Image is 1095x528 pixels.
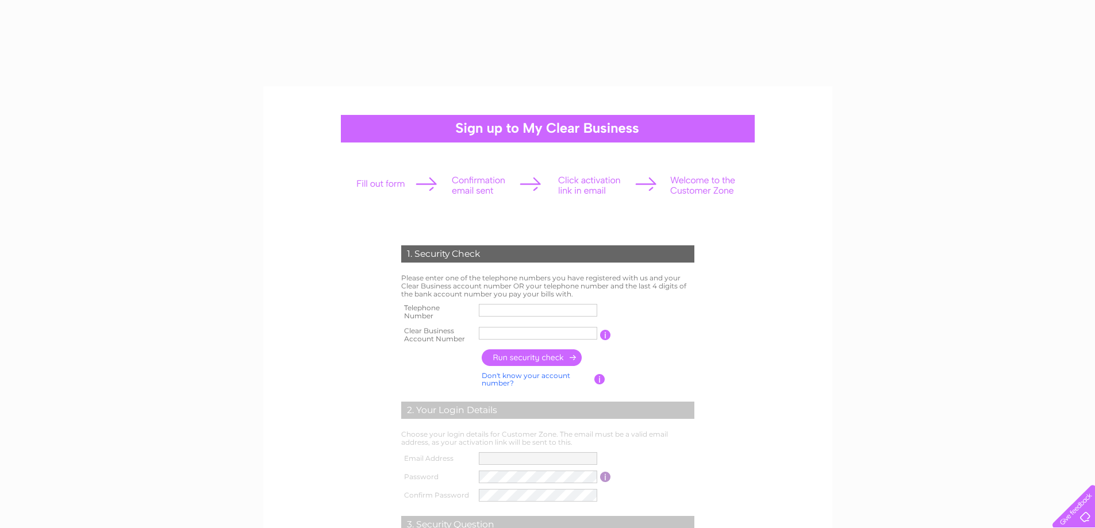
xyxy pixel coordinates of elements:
input: Information [600,330,611,340]
div: 1. Security Check [401,245,694,263]
input: Information [594,374,605,384]
th: Email Address [398,449,477,468]
th: Confirm Password [398,486,477,504]
a: Don't know your account number? [482,371,570,388]
div: 2. Your Login Details [401,402,694,419]
th: Telephone Number [398,300,477,323]
th: Clear Business Account Number [398,323,477,346]
th: Password [398,468,477,486]
td: Choose your login details for Customer Zone. The email must be a valid email address, as your act... [398,427,697,449]
input: Information [600,472,611,482]
td: Please enter one of the telephone numbers you have registered with us and your Clear Business acc... [398,271,697,300]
